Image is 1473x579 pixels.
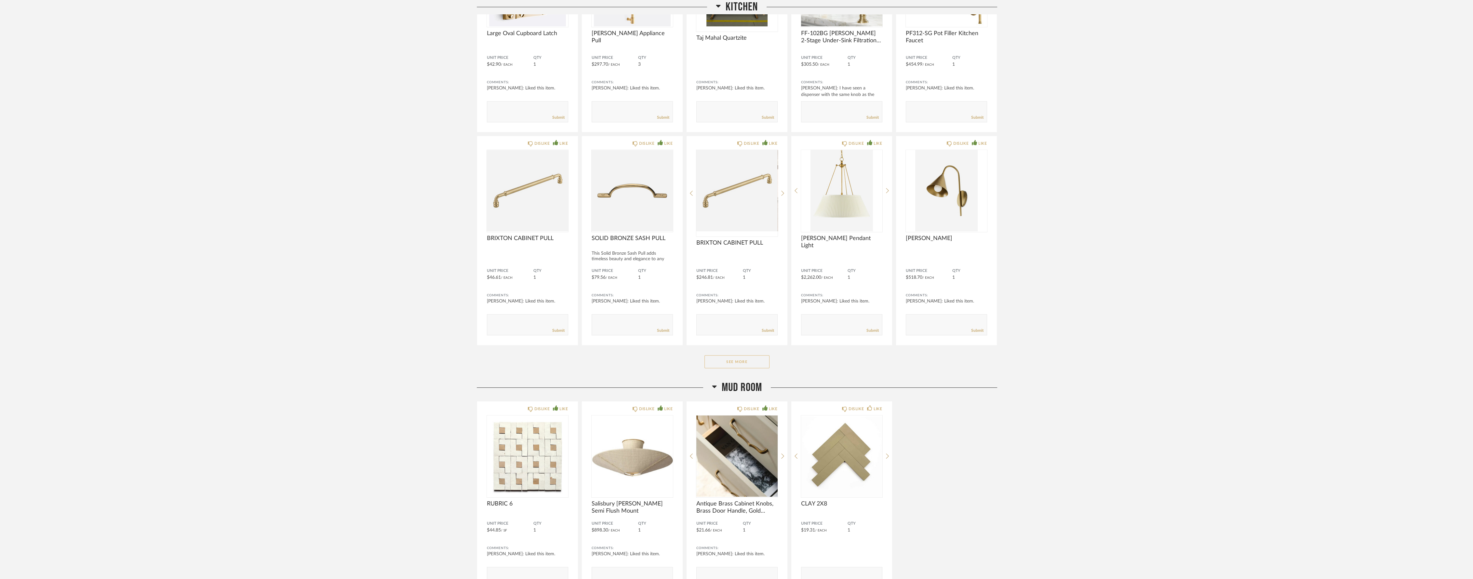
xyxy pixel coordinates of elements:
span: 1 [638,275,641,280]
span: Unit Price [487,268,533,274]
span: Unit Price [801,521,848,526]
div: LIKE [978,140,987,147]
span: $2,262.00 [801,275,821,280]
span: FF-102BG [PERSON_NAME] 2-Stage Under-Sink Filtration System with Allyn Cold Water Dispensers [801,30,882,44]
span: / Each [606,276,617,279]
div: Comments: [592,292,673,299]
span: 1 [848,62,850,67]
span: / Each [815,529,827,532]
div: DISLIKE [534,140,550,147]
span: / Each [821,276,833,279]
span: Unit Price [592,55,638,61]
div: DISLIKE [744,140,759,147]
span: 1 [848,528,850,532]
div: LIKE [769,140,777,147]
span: $305.50 [801,62,818,67]
span: QTY [952,55,987,61]
div: LIKE [664,140,673,147]
span: QTY [848,268,882,274]
span: QTY [743,268,778,274]
div: [PERSON_NAME]: Liked this item. [696,85,778,91]
span: QTY [638,521,673,526]
span: / Each [608,63,620,66]
div: Comments: [592,79,673,86]
span: [PERSON_NAME] [906,235,987,242]
div: DISLIKE [953,140,969,147]
a: Submit [552,328,565,333]
span: 1 [848,275,850,280]
div: DISLIKE [849,406,864,412]
a: Submit [657,115,669,120]
span: Unit Price [592,521,638,526]
div: Comments: [487,545,568,551]
span: 1 [533,528,536,532]
span: [PERSON_NAME] Pendant Light [801,235,882,249]
img: undefined [906,150,987,231]
img: undefined [592,415,673,497]
span: / Each [710,529,722,532]
span: Unit Price [906,55,952,61]
div: [PERSON_NAME]: Liked this item. [696,551,778,557]
span: 1 [743,275,745,280]
span: Unit Price [801,55,848,61]
span: $44.85 [487,528,501,532]
div: Comments: [801,79,882,86]
img: undefined [592,150,673,231]
span: Unit Price [801,268,848,274]
span: Unit Price [487,521,533,526]
div: Comments: [696,545,778,551]
span: / Each [713,276,725,279]
div: Comments: [801,292,882,299]
a: Submit [866,328,879,333]
div: [PERSON_NAME]: Liked this item. [592,551,673,557]
div: [PERSON_NAME]: Liked this item. [487,551,568,557]
span: 1 [952,275,955,280]
div: [PERSON_NAME]: Liked this item. [592,85,673,91]
a: Submit [762,115,774,120]
button: See More [704,355,770,368]
span: PF312-SG Pot Filler Kitchen Faucet [906,30,987,44]
div: 0 [696,150,778,231]
span: Salisbury [PERSON_NAME] Semi Flush Mount [592,500,673,515]
span: QTY [638,55,673,61]
span: $42.90 [487,62,501,67]
div: [PERSON_NAME]: I have seen a dispenser with the same knob as the sink faucet we ar... [801,85,882,104]
span: QTY [848,55,882,61]
div: Comments: [592,545,673,551]
img: undefined [801,415,882,497]
span: Taj Mahal Quartzite [696,34,778,42]
span: QTY [533,268,568,274]
span: Unit Price [696,268,743,274]
span: $19.31 [801,528,815,532]
span: QTY [952,268,987,274]
img: undefined [696,150,778,231]
div: Comments: [696,79,778,86]
img: undefined [696,415,778,497]
div: DISLIKE [849,140,864,147]
span: QTY [533,521,568,526]
div: [PERSON_NAME]: Liked this item. [487,298,568,304]
a: Submit [866,115,879,120]
img: undefined [487,415,568,497]
div: [PERSON_NAME]: Liked this item. [906,298,987,304]
div: DISLIKE [639,140,654,147]
div: DISLIKE [534,406,550,412]
div: [PERSON_NAME]: Liked this item. [487,85,568,91]
div: [PERSON_NAME]: Liked this item. [592,298,673,304]
div: [PERSON_NAME]: Liked this item. [801,298,882,304]
div: Comments: [696,292,778,299]
span: QTY [638,268,673,274]
span: / Each [922,63,934,66]
span: Unit Price [487,55,533,61]
div: LIKE [874,140,882,147]
div: Comments: [487,292,568,299]
span: / SF [501,529,507,532]
div: Comments: [487,79,568,86]
span: $518.70 [906,275,922,280]
span: $898.30 [592,528,608,532]
div: LIKE [559,140,568,147]
span: $79.56 [592,275,606,280]
img: undefined [801,150,882,231]
span: / Each [501,276,513,279]
span: 1 [743,528,745,532]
